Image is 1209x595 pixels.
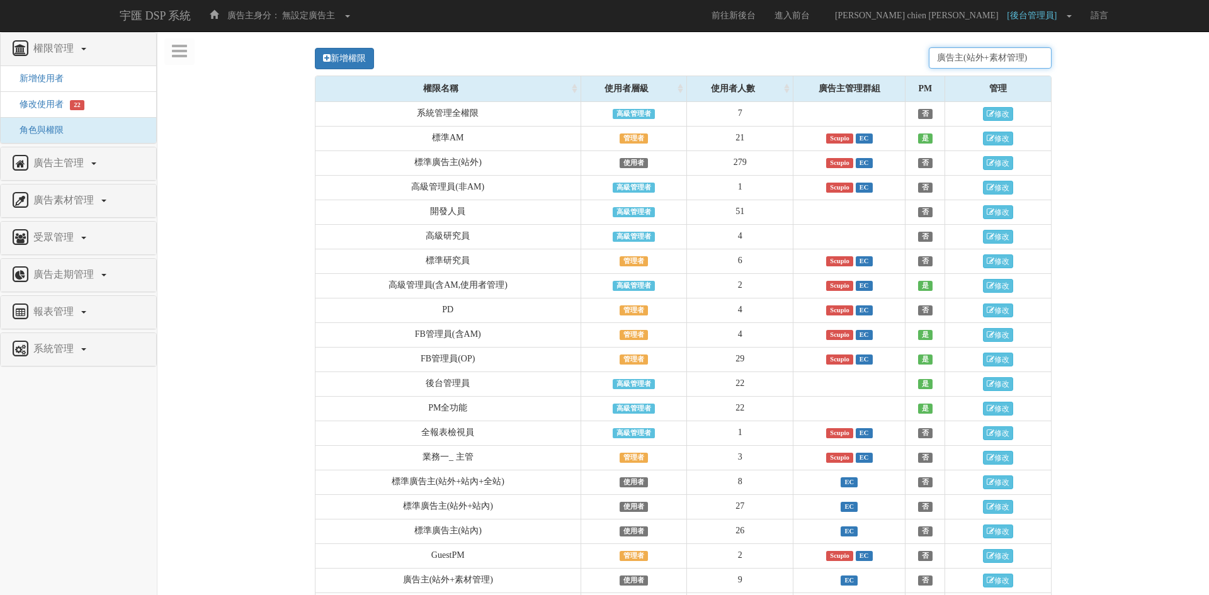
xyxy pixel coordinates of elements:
[856,453,873,463] span: EC
[10,39,147,59] a: 權限管理
[983,328,1013,342] a: 修改
[983,279,1013,293] a: 修改
[620,526,649,536] span: 使用者
[918,256,933,266] span: 否
[687,568,793,592] td: 9
[315,249,581,273] td: 標準研究員
[918,207,933,217] span: 否
[315,298,581,322] td: PD
[70,100,84,110] span: 22
[918,502,933,512] span: 否
[687,347,793,371] td: 29
[856,281,873,291] span: EC
[687,224,793,249] td: 4
[315,568,581,592] td: 廣告主(站外+素材管理)
[620,133,649,144] span: 管理者
[315,150,581,175] td: 標準廣告主(站外)
[829,11,1005,20] span: [PERSON_NAME] chien [PERSON_NAME]
[10,302,147,322] a: 報表管理
[793,76,905,101] div: 廣告主管理群組
[613,183,656,193] span: 高級管理者
[315,371,581,396] td: 後台管理員
[315,224,581,249] td: 高級研究員
[30,43,80,54] span: 權限管理
[918,330,933,340] span: 是
[826,158,853,168] span: Scupio
[30,306,80,317] span: 報表管理
[856,183,873,193] span: EC
[826,354,853,365] span: Scupio
[983,574,1013,587] a: 修改
[10,74,64,83] a: 新增使用者
[826,281,853,291] span: Scupio
[918,109,933,119] span: 否
[826,551,853,561] span: Scupio
[30,157,90,168] span: 廣告主管理
[620,330,649,340] span: 管理者
[687,249,793,273] td: 6
[620,502,649,512] span: 使用者
[918,183,933,193] span: 否
[983,500,1013,514] a: 修改
[620,453,649,463] span: 管理者
[918,404,933,414] span: 是
[581,76,687,101] div: 使用者層級
[856,354,873,365] span: EC
[983,377,1013,391] a: 修改
[10,191,147,211] a: 廣告素材管理
[10,99,64,109] span: 修改使用者
[983,181,1013,195] a: 修改
[687,396,793,421] td: 22
[856,330,873,340] span: EC
[841,477,858,487] span: EC
[620,158,649,168] span: 使用者
[10,228,147,248] a: 受眾管理
[983,254,1013,268] a: 修改
[315,101,581,126] td: 系統管理全權限
[687,298,793,322] td: 4
[315,519,581,543] td: 標準廣告主(站內)
[315,494,581,519] td: 標準廣告主(站外+站內)
[687,371,793,396] td: 22
[918,281,933,291] span: 是
[983,107,1013,121] a: 修改
[918,379,933,389] span: 是
[613,207,656,217] span: 高級管理者
[620,256,649,266] span: 管理者
[30,269,100,280] span: 廣告走期管理
[10,339,147,360] a: 系統管理
[687,101,793,126] td: 7
[315,421,581,445] td: 全報表檢視員
[315,200,581,224] td: 開發人員
[983,451,1013,465] a: 修改
[30,232,80,242] span: 受眾管理
[983,132,1013,145] a: 修改
[613,109,656,119] span: 高級管理者
[620,575,649,586] span: 使用者
[826,428,853,438] span: Scupio
[687,494,793,519] td: 27
[315,396,581,421] td: PM全功能
[856,551,873,561] span: EC
[983,426,1013,440] a: 修改
[826,330,853,340] span: Scupio
[826,453,853,463] span: Scupio
[315,48,374,69] a: 新增權限
[856,305,873,315] span: EC
[983,353,1013,366] a: 修改
[983,230,1013,244] a: 修改
[613,428,656,438] span: 高級管理者
[315,126,581,150] td: 標準AM
[918,575,933,586] span: 否
[983,524,1013,538] a: 修改
[687,445,793,470] td: 3
[10,154,147,174] a: 廣告主管理
[620,477,649,487] span: 使用者
[227,11,280,20] span: 廣告主身分：
[315,470,581,494] td: 標準廣告主(站外+站內+全站)
[315,543,581,568] td: GuestPM
[983,156,1013,170] a: 修改
[315,445,581,470] td: 業務一_ 主管
[282,11,335,20] span: 無設定廣告主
